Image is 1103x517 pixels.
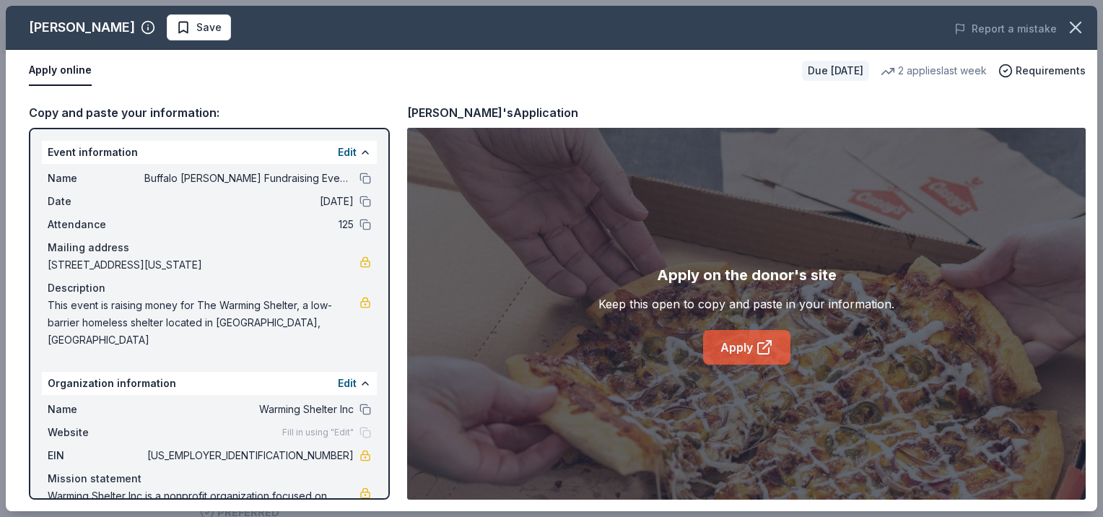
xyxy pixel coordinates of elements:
button: Requirements [998,62,1086,79]
div: Mailing address [48,239,371,256]
div: Apply on the donor's site [657,264,837,287]
span: This event is raising money for The Warming Shelter, a low-barrier homeless shelter located in [G... [48,297,359,349]
span: [DATE] [144,193,354,210]
span: Name [48,401,144,418]
span: Save [196,19,222,36]
div: [PERSON_NAME] [29,16,135,39]
span: 125 [144,216,354,233]
div: Event information [42,141,377,164]
span: Name [48,170,144,187]
div: Mission statement [48,470,371,487]
span: Date [48,193,144,210]
div: Due [DATE] [802,61,869,81]
div: Copy and paste your information: [29,103,390,122]
span: Website [48,424,144,441]
button: Save [167,14,231,40]
div: Keep this open to copy and paste in your information. [598,295,894,313]
button: Edit [338,144,357,161]
span: EIN [48,447,144,464]
div: [PERSON_NAME]'s Application [407,103,578,122]
button: Edit [338,375,357,392]
span: [US_EMPLOYER_IDENTIFICATION_NUMBER] [144,447,354,464]
span: Buffalo [PERSON_NAME] Fundraising Event for The Warming Shelter [144,170,354,187]
button: Report a mistake [954,20,1057,38]
div: Description [48,279,371,297]
a: Apply [703,330,790,365]
span: Requirements [1016,62,1086,79]
div: 2 applies last week [881,62,987,79]
span: Fill in using "Edit" [282,427,354,438]
div: Organization information [42,372,377,395]
span: [STREET_ADDRESS][US_STATE] [48,256,359,274]
span: Warming Shelter Inc [144,401,354,418]
span: Attendance [48,216,144,233]
button: Apply online [29,56,92,86]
